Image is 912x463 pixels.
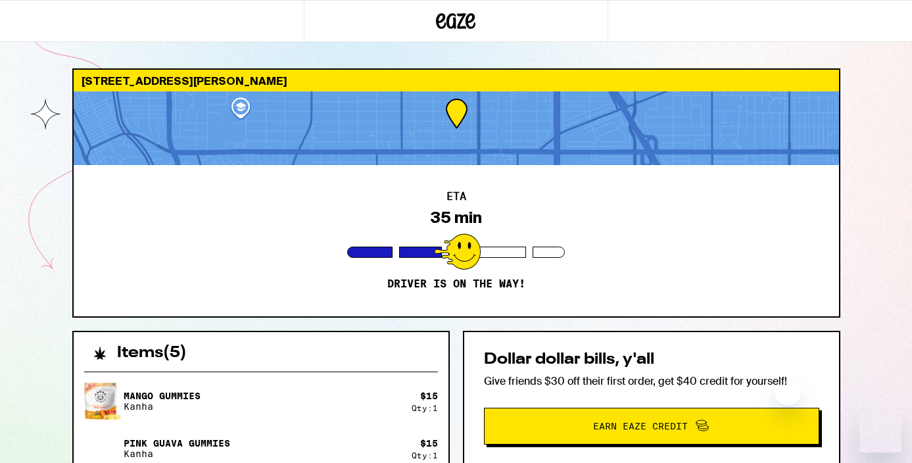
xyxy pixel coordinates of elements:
[387,278,525,291] p: Driver is on the way!
[420,438,438,449] div: $ 15
[593,422,688,431] span: Earn Eaze Credit
[84,381,121,421] img: Mango Gummies
[74,70,839,91] div: [STREET_ADDRESS][PERSON_NAME]
[412,451,438,460] div: Qty: 1
[124,438,230,449] p: Pink Guava Gummies
[859,410,901,452] iframe: Button to launch messaging window
[446,191,466,202] h2: ETA
[124,449,230,459] p: Kanha
[420,391,438,401] div: $ 15
[117,345,187,361] h2: Items ( 5 )
[484,352,819,368] h2: Dollar dollar bills, y'all
[484,374,819,388] p: Give friends $30 off their first order, get $40 credit for yourself!
[484,408,819,445] button: Earn Eaze Credit
[124,401,201,412] p: Kanha
[124,391,201,401] p: Mango Gummies
[431,208,482,227] div: 35 min
[412,404,438,412] div: Qty: 1
[775,379,801,405] iframe: Close message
